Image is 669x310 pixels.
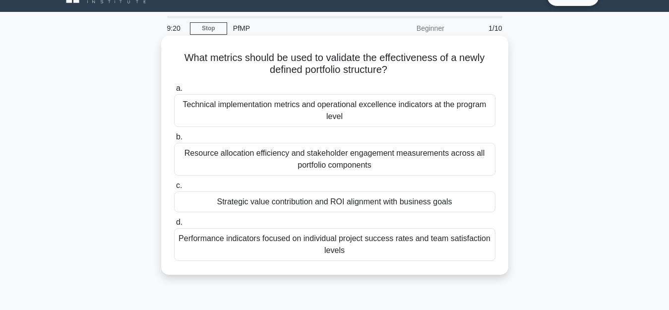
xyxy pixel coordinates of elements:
[190,22,227,35] a: Stop
[176,218,182,226] span: d.
[176,181,182,189] span: c.
[450,18,508,38] div: 1/10
[174,94,495,127] div: Technical implementation metrics and operational excellence indicators at the program level
[174,143,495,176] div: Resource allocation efficiency and stakeholder engagement measurements across all portfolio compo...
[176,84,182,92] span: a.
[364,18,450,38] div: Beginner
[174,228,495,261] div: Performance indicators focused on individual project success rates and team satisfaction levels
[227,18,364,38] div: PfMP
[174,191,495,212] div: Strategic value contribution and ROI alignment with business goals
[176,132,182,141] span: b.
[173,52,496,76] h5: What metrics should be used to validate the effectiveness of a newly defined portfolio structure?
[161,18,190,38] div: 9:20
